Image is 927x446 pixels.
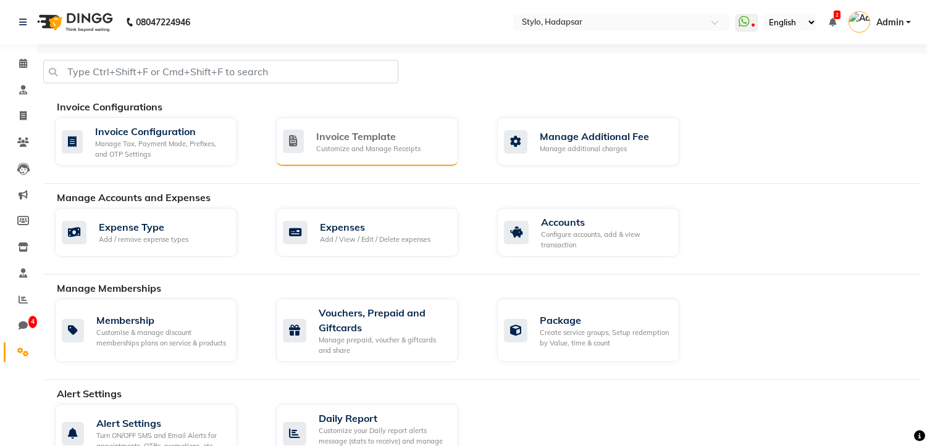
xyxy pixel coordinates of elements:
[276,117,479,166] a: Invoice TemplateCustomize and Manage Receipts
[540,313,669,328] div: Package
[95,139,227,159] div: Manage Tax, Payment Mode, Prefixes, and OTP Settings
[876,16,904,29] span: Admin
[319,335,448,355] div: Manage prepaid, voucher & giftcards and share
[320,220,430,234] div: Expenses
[99,234,188,245] div: Add / remove expense types
[31,5,116,39] img: logo
[96,416,227,431] div: Alert Settings
[497,299,700,362] a: PackageCreate service groups, Setup redemption by Value, time & count
[540,328,669,348] div: Create service groups, Setup redemption by Value, time & count
[319,411,448,426] div: Daily Report
[55,117,258,166] a: Invoice ConfigurationManage Tax, Payment Mode, Prefixes, and OTP Settings
[276,208,479,257] a: ExpensesAdd / View / Edit / Delete expenses
[28,316,37,328] span: 4
[320,234,430,245] div: Add / View / Edit / Delete expenses
[55,208,258,257] a: Expense TypeAdd / remove expense types
[849,11,870,33] img: Admin
[541,229,669,250] div: Configure accounts, add & view transaction
[829,17,836,28] a: 2
[834,10,841,19] span: 2
[540,144,649,154] div: Manage additional charges
[541,215,669,229] div: Accounts
[316,129,421,144] div: Invoice Template
[96,328,227,348] div: Customise & manage discount memberships plans on service & products
[316,144,421,154] div: Customize and Manage Receipts
[96,313,227,328] div: Membership
[95,124,227,139] div: Invoice Configuration
[276,299,479,362] a: Vouchers, Prepaid and GiftcardsManage prepaid, voucher & giftcards and share
[319,305,448,335] div: Vouchers, Prepaid and Giftcards
[136,5,190,39] b: 08047224946
[43,60,398,83] input: Type Ctrl+Shift+F or Cmd+Shift+F to search
[55,299,258,362] a: MembershipCustomise & manage discount memberships plans on service & products
[4,316,33,336] a: 4
[540,129,649,144] div: Manage Additional Fee
[99,220,188,234] div: Expense Type
[497,117,700,166] a: Manage Additional FeeManage additional charges
[497,208,700,257] a: AccountsConfigure accounts, add & view transaction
